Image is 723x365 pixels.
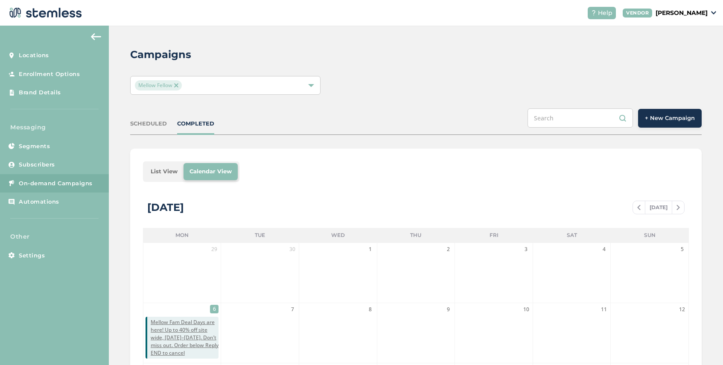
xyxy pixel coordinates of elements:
[366,245,375,254] span: 1
[19,179,93,188] span: On-demand Campaigns
[177,120,214,128] div: COMPLETED
[19,70,80,79] span: Enrollment Options
[522,305,531,314] span: 10
[221,228,299,242] li: Tue
[678,245,686,254] span: 5
[210,305,219,313] span: 6
[288,245,297,254] span: 30
[377,228,455,242] li: Thu
[151,318,219,357] span: Mellow Fam Deal Days are here! Up to 40% off site wide, [DATE]–[DATE]. Don’t miss out. Order belo...
[680,324,723,365] iframe: Chat Widget
[611,228,689,242] li: Sun
[444,245,452,254] span: 2
[147,200,184,215] div: [DATE]
[645,201,672,214] span: [DATE]
[678,305,686,314] span: 12
[366,305,375,314] span: 8
[637,205,641,210] img: icon-chevron-left-b8c47ebb.svg
[91,33,101,40] img: icon-arrow-back-accent-c549486e.svg
[19,142,50,151] span: Segments
[135,80,182,91] span: Mellow Fellow
[7,4,82,21] img: logo-dark-0685b13c.svg
[711,11,716,15] img: icon_down-arrow-small-66adaf34.svg
[676,205,680,210] img: icon-chevron-right-bae969c5.svg
[19,161,55,169] span: Subscribers
[130,120,167,128] div: SCHEDULED
[600,245,608,254] span: 4
[656,9,708,18] p: [PERSON_NAME]
[591,10,596,15] img: icon-help-white-03924b79.svg
[143,228,221,242] li: Mon
[528,108,633,128] input: Search
[533,228,611,242] li: Sat
[598,9,612,18] span: Help
[299,228,377,242] li: Wed
[19,251,45,260] span: Settings
[19,51,49,60] span: Locations
[19,198,59,206] span: Automations
[645,114,695,123] span: + New Campaign
[174,83,178,88] img: icon-close-accent-8a337256.svg
[600,305,608,314] span: 11
[638,109,702,128] button: + New Campaign
[145,163,184,180] li: List View
[19,88,61,97] span: Brand Details
[288,305,297,314] span: 7
[623,9,652,18] div: VENDOR
[210,245,219,254] span: 29
[184,163,238,180] li: Calendar View
[444,305,452,314] span: 9
[455,228,533,242] li: Fri
[522,245,531,254] span: 3
[130,47,191,62] h2: Campaigns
